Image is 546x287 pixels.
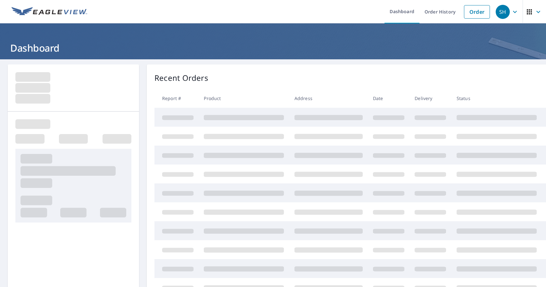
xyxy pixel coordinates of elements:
div: SH [496,5,510,19]
p: Recent Orders [154,72,208,84]
img: EV Logo [12,7,87,17]
a: Order [464,5,490,19]
th: Product [199,89,289,108]
th: Address [289,89,368,108]
h1: Dashboard [8,41,538,55]
th: Report # [154,89,199,108]
th: Delivery [409,89,451,108]
th: Date [368,89,409,108]
th: Status [451,89,542,108]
